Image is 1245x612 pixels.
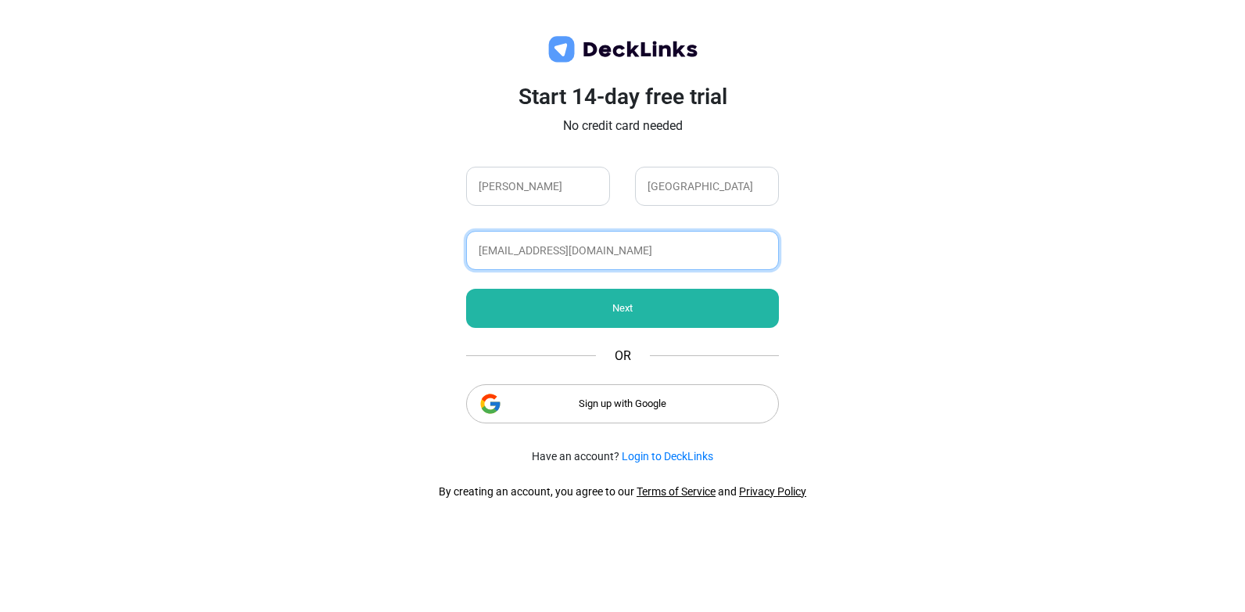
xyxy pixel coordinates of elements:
[544,34,701,65] img: deck-links-logo.c572c7424dfa0d40c150da8c35de9cd0.svg
[622,450,713,463] a: Login to DeckLinks
[637,485,716,498] a: Terms of Service
[635,167,779,206] input: Enter your last name
[739,485,806,498] a: Privacy Policy
[532,448,713,465] small: Have an account?
[615,347,631,365] span: OR
[466,384,779,423] div: Sign up with Google
[466,117,779,135] p: No credit card needed
[466,84,779,110] h3: Start 14-day free trial
[466,289,779,328] div: Next
[439,484,806,500] div: By creating an account, you agree to our and
[466,231,779,270] input: Enter your email
[466,167,610,206] input: Enter your first name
